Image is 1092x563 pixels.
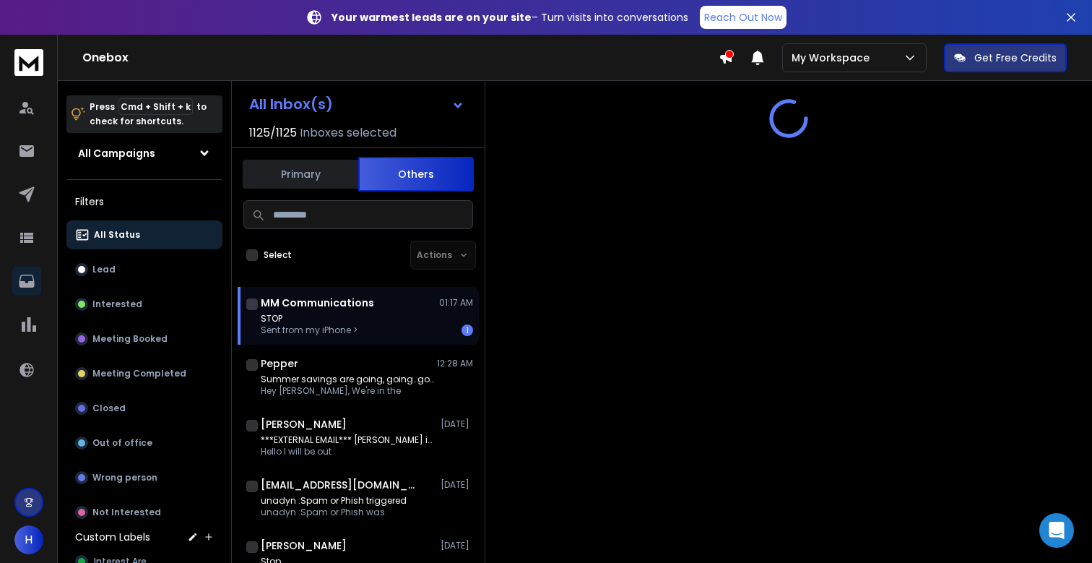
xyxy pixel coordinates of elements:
[243,158,358,190] button: Primary
[66,325,222,353] button: Meeting Booked
[92,264,116,275] p: Lead
[441,418,473,430] p: [DATE]
[66,139,222,168] button: All Campaigns
[92,368,186,379] p: Meeting Completed
[238,90,476,119] button: All Inbox(s)
[261,434,434,446] p: ***EXTERNAL EMAIL*** [PERSON_NAME] insider?
[66,255,222,284] button: Lead
[14,525,43,554] button: H
[441,540,473,551] p: [DATE]
[704,10,782,25] p: Reach Out Now
[700,6,786,29] a: Reach Out Now
[249,97,333,111] h1: All Inbox(s)
[92,472,157,484] p: Wrong person
[261,478,420,492] h1: [EMAIL_ADDRESS][DOMAIN_NAME]
[261,325,357,336] p: Sent from my iPhone >
[261,385,434,397] p: Hey [PERSON_NAME], We're in the
[92,403,126,414] p: Closed
[944,43,1067,72] button: Get Free Credits
[300,124,396,142] h3: Inboxes selected
[92,333,168,345] p: Meeting Booked
[261,446,434,457] p: Hello I will be out
[261,374,434,385] p: Summer savings are going, going…gone
[249,124,297,142] span: 1125 / 1125
[461,325,473,336] div: 1
[358,157,474,192] button: Others
[261,538,347,553] h1: [PERSON_NAME]
[437,358,473,369] p: 12:28 AM
[66,192,222,212] h3: Filters
[78,146,155,160] h1: All Campaigns
[261,507,407,518] p: unadyn :Spam or Phish was
[792,51,875,65] p: My Workspace
[1039,513,1074,548] div: Open Intercom Messenger
[14,49,43,76] img: logo
[118,98,193,115] span: Cmd + Shift + k
[66,220,222,249] button: All Status
[441,479,473,491] p: [DATE]
[261,417,347,431] h1: [PERSON_NAME]
[82,49,719,66] h1: Onebox
[66,463,222,492] button: Wrong person
[92,298,142,310] p: Interested
[92,507,161,518] p: Not Interested
[90,100,207,129] p: Press to check for shortcuts.
[974,51,1057,65] p: Get Free Credits
[331,10,688,25] p: – Turn visits into conversations
[331,10,532,25] strong: Your warmest leads are on your site
[66,498,222,527] button: Not Interested
[66,359,222,388] button: Meeting Completed
[261,356,298,371] h1: Pepper
[66,394,222,423] button: Closed
[439,297,473,309] p: 01:17 AM
[261,495,407,507] p: unadyn :Spam or Phish triggered
[261,313,357,325] p: STOP
[66,429,222,457] button: Out of office
[261,296,374,310] h1: MM Communications
[94,229,140,241] p: All Status
[92,437,152,449] p: Out of office
[66,290,222,319] button: Interested
[75,530,150,544] h3: Custom Labels
[264,249,292,261] label: Select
